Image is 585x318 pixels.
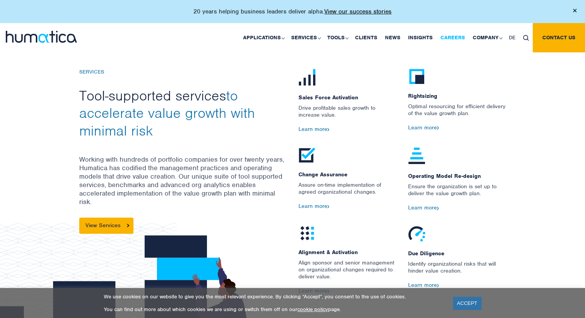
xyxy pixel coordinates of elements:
[79,87,287,140] h2: Tool-supported services
[469,23,505,52] a: Company
[408,183,506,204] p: Ensure the organization is set up to deliver the value growth plan.
[523,35,529,41] img: search_icon
[408,103,506,124] p: Optimal resourcing for efficient delivery of the value growth plan.
[79,218,133,234] a: View Services
[287,23,323,52] a: Services
[79,69,287,75] h6: SERVICES
[408,85,506,103] span: Rightsizing
[127,224,129,227] img: arrowicon
[193,8,392,15] p: 20 years helping business leaders deliver alpha.
[437,206,439,210] img: arrow2
[104,293,443,300] p: We use cookies on our website to give you the most relevant experience. By clicking “Accept”, you...
[327,205,330,208] img: arrow2
[408,165,506,183] span: Operating Model Re-design
[298,164,397,181] span: Change Assurance
[239,23,287,52] a: Applications
[324,8,392,15] a: View our success stories
[453,297,481,310] a: ACCEPT
[298,287,330,294] a: Learn more
[298,181,397,203] p: Assure on-time implementation of agreed organizational changes.
[104,306,443,313] p: You can find out more about which cookies we are using or switch them off on our page.
[408,204,439,211] a: Learn more
[533,23,585,52] a: Contact us
[437,23,469,52] a: Careers
[327,128,330,131] img: arrow2
[381,23,404,52] a: News
[408,243,506,260] span: Due Diligence
[351,23,381,52] a: Clients
[297,306,328,313] a: cookie policy
[408,281,439,288] a: Learn more
[437,284,439,287] img: arrow2
[298,241,397,259] span: Alignment & Activation
[298,104,397,126] p: Drive profitable sales growth to increase value.
[505,23,519,52] a: DE
[323,23,351,52] a: Tools
[298,87,397,104] span: Sales Force Activation
[79,155,287,218] p: Working with hundreds of portfolio companies for over twenty years, Humatica has codified the man...
[408,124,439,131] a: Learn more
[79,87,255,139] span: to accelerate value growth with minimal risk
[437,126,439,129] img: arrow2
[509,34,515,41] span: DE
[298,259,397,288] p: Align sponsor and senior management on organizational changes required to deliver value.
[298,203,330,209] a: Learn more
[408,260,506,282] p: Identify organizational risks that will hinder value creation.
[6,31,77,43] img: logo
[404,23,437,52] a: Insights
[298,126,330,132] a: Learn more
